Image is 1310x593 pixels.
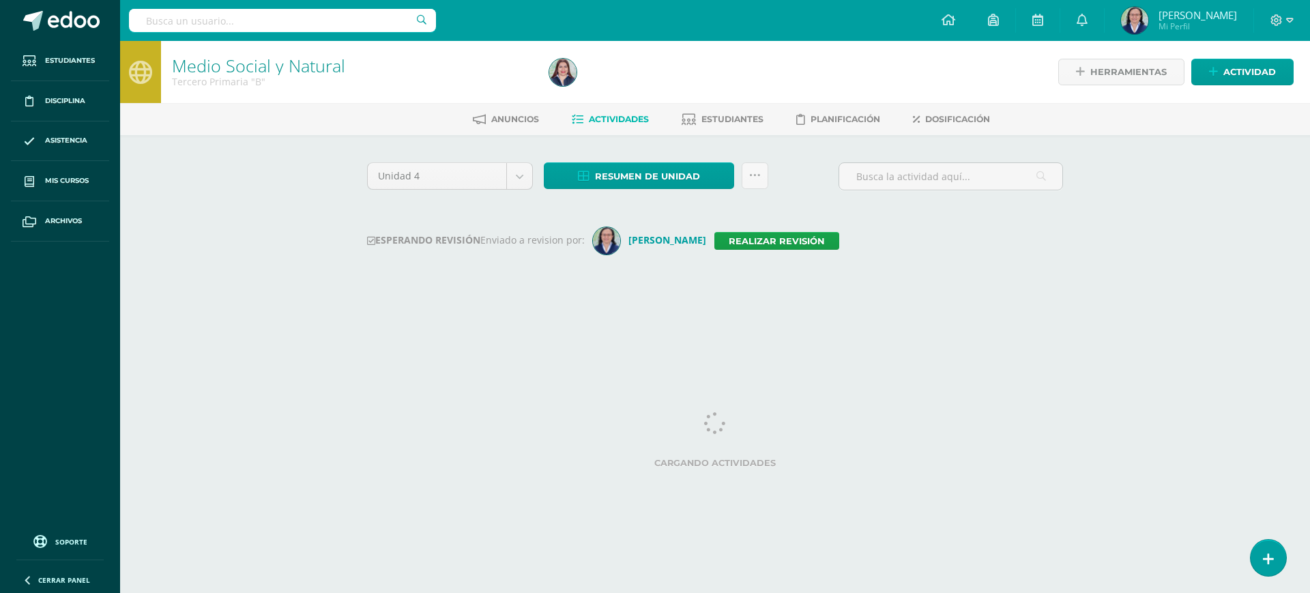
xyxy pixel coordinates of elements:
[367,233,480,246] strong: ESPERANDO REVISIÓN
[473,109,539,130] a: Anuncios
[38,575,90,585] span: Cerrar panel
[544,162,734,189] a: Resumen de unidad
[11,121,109,162] a: Asistencia
[11,81,109,121] a: Disciplina
[45,216,82,227] span: Archivos
[593,233,714,246] a: [PERSON_NAME]
[682,109,763,130] a: Estudiantes
[1159,8,1237,22] span: [PERSON_NAME]
[589,114,649,124] span: Actividades
[11,161,109,201] a: Mis cursos
[172,75,533,88] div: Tercero Primaria 'B'
[367,458,1063,468] label: Cargando actividades
[572,109,649,130] a: Actividades
[1090,59,1167,85] span: Herramientas
[628,233,706,246] strong: [PERSON_NAME]
[839,163,1062,190] input: Busca la actividad aquí...
[129,9,436,32] input: Busca un usuario...
[491,114,539,124] span: Anuncios
[172,56,533,75] h1: Medio Social y Natural
[701,114,763,124] span: Estudiantes
[378,163,496,189] span: Unidad 4
[925,114,990,124] span: Dosificación
[368,163,532,189] a: Unidad 4
[796,109,880,130] a: Planificación
[172,54,345,77] a: Medio Social y Natural
[1058,59,1184,85] a: Herramientas
[45,55,95,66] span: Estudiantes
[714,232,839,250] a: Realizar revisión
[45,175,89,186] span: Mis cursos
[11,201,109,242] a: Archivos
[45,96,85,106] span: Disciplina
[1159,20,1237,32] span: Mi Perfil
[55,537,87,547] span: Soporte
[1223,59,1276,85] span: Actividad
[913,109,990,130] a: Dosificación
[593,227,620,255] img: ab2ecb78b1b2bbf3ec00fcfda6dff66f.png
[595,164,700,189] span: Resumen de unidad
[1121,7,1148,34] img: b70cd412f2b01b862447bda25ceab0f5.png
[1191,59,1294,85] a: Actividad
[11,41,109,81] a: Estudiantes
[811,114,880,124] span: Planificación
[549,59,577,86] img: 4699b960af3d86597f947e24a004c187.png
[480,233,585,246] span: Enviado a revision por:
[45,135,87,146] span: Asistencia
[16,532,104,550] a: Soporte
